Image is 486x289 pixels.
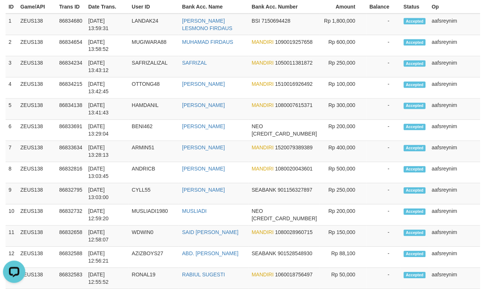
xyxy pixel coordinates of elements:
a: [PERSON_NAME] [182,81,225,87]
td: [DATE] 12:56:21 [85,247,129,268]
td: aafsreynim [429,56,480,78]
a: [PERSON_NAME] [182,145,225,151]
td: Rp 300,000 [320,99,366,120]
a: SAFRIZAL [182,60,207,66]
td: [DATE] 13:03:00 [85,184,129,205]
span: MANDIRI [252,103,274,108]
td: ZEUS138 [17,99,56,120]
td: aafsreynim [429,184,480,205]
td: - [367,184,401,205]
span: Accepted [404,39,426,46]
td: 7 [6,141,17,162]
td: ZEUS138 [17,226,56,247]
td: MUGIWARA88 [129,35,179,56]
td: 11 [6,226,17,247]
td: AZIZBOYS27 [129,247,179,268]
td: 86834215 [56,78,85,99]
td: ZEUS138 [17,120,56,141]
span: Copy 1060018756497 to clipboard [275,272,313,278]
span: Copy 5859459258023117 to clipboard [252,131,317,137]
td: [DATE] 13:41:43 [85,99,129,120]
td: SAFRIZALIZAL [129,56,179,78]
td: Rp 600,000 [320,35,366,56]
td: Rp 200,000 [320,205,366,226]
td: ZEUS138 [17,184,56,205]
a: MUHAMAD FIRDAUS [182,39,233,45]
td: - [367,35,401,56]
span: Accepted [404,230,426,236]
span: Copy 1080007615371 to clipboard [275,103,313,108]
span: MANDIRI [252,272,274,278]
span: Accepted [404,188,426,194]
td: 86832658 [56,226,85,247]
td: - [367,56,401,78]
td: Rp 1,800,000 [320,14,366,35]
td: Rp 150,000 [320,226,366,247]
td: ZEUS138 [17,35,56,56]
td: CYLL55 [129,184,179,205]
td: 12 [6,247,17,268]
td: ZEUS138 [17,141,56,162]
a: [PERSON_NAME] [182,166,225,172]
span: Copy 1080028960715 to clipboard [275,230,313,236]
td: OTTONG48 [129,78,179,99]
td: BENI462 [129,120,179,141]
td: Rp 500,000 [320,162,366,184]
td: 5 [6,99,17,120]
span: Copy 1050011381872 to clipboard [275,60,313,66]
a: RABIUL SUGESTI [182,272,225,278]
td: Rp 400,000 [320,141,366,162]
td: aafsreynim [429,162,480,184]
td: 86832795 [56,184,85,205]
span: Accepted [404,61,426,67]
td: MUSLIADI1980 [129,205,179,226]
td: 1 [6,14,17,35]
td: Rp 250,000 [320,184,366,205]
td: - [367,78,401,99]
td: [DATE] 13:29:04 [85,120,129,141]
span: Accepted [404,209,426,215]
span: Copy 1090019257658 to clipboard [275,39,313,45]
a: MUSLIADI [182,208,207,214]
span: Copy 7150694428 to clipboard [262,18,291,24]
td: aafsreynim [429,78,480,99]
a: [PERSON_NAME] LESMONO FIRDAUS [182,18,232,31]
td: aafsreynim [429,247,480,268]
td: ZEUS138 [17,14,56,35]
td: - [367,99,401,120]
td: 86834680 [56,14,85,35]
a: [PERSON_NAME] [182,124,225,130]
td: ZEUS138 [17,78,56,99]
td: Rp 200,000 [320,120,366,141]
span: Accepted [404,251,426,257]
td: ZEUS138 [17,162,56,184]
td: ZEUS138 [17,205,56,226]
span: Copy 1510016926492 to clipboard [275,81,313,87]
span: Copy 5859457168856576 to clipboard [252,216,317,222]
td: 86832732 [56,205,85,226]
td: ZEUS138 [17,247,56,268]
span: Copy 901528548930 to clipboard [278,251,312,257]
td: 86833691 [56,120,85,141]
td: ZEUS138 [17,56,56,78]
td: - [367,226,401,247]
td: - [367,141,401,162]
td: 86834138 [56,99,85,120]
td: [DATE] 13:28:13 [85,141,129,162]
a: SAID [PERSON_NAME] [182,230,239,236]
span: MANDIRI [252,230,274,236]
a: [PERSON_NAME] [182,187,225,193]
td: 86834234 [56,56,85,78]
span: Copy 901156327897 to clipboard [278,187,312,193]
a: ABD. [PERSON_NAME] [182,251,239,257]
td: 10 [6,205,17,226]
span: MANDIRI [252,60,274,66]
td: Rp 100,000 [320,78,366,99]
td: Rp 250,000 [320,56,366,78]
td: [DATE] 13:43:12 [85,56,129,78]
td: WDWIN0 [129,226,179,247]
span: Accepted [404,145,426,152]
td: [DATE] 13:59:31 [85,14,129,35]
td: 2 [6,35,17,56]
td: 6 [6,120,17,141]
